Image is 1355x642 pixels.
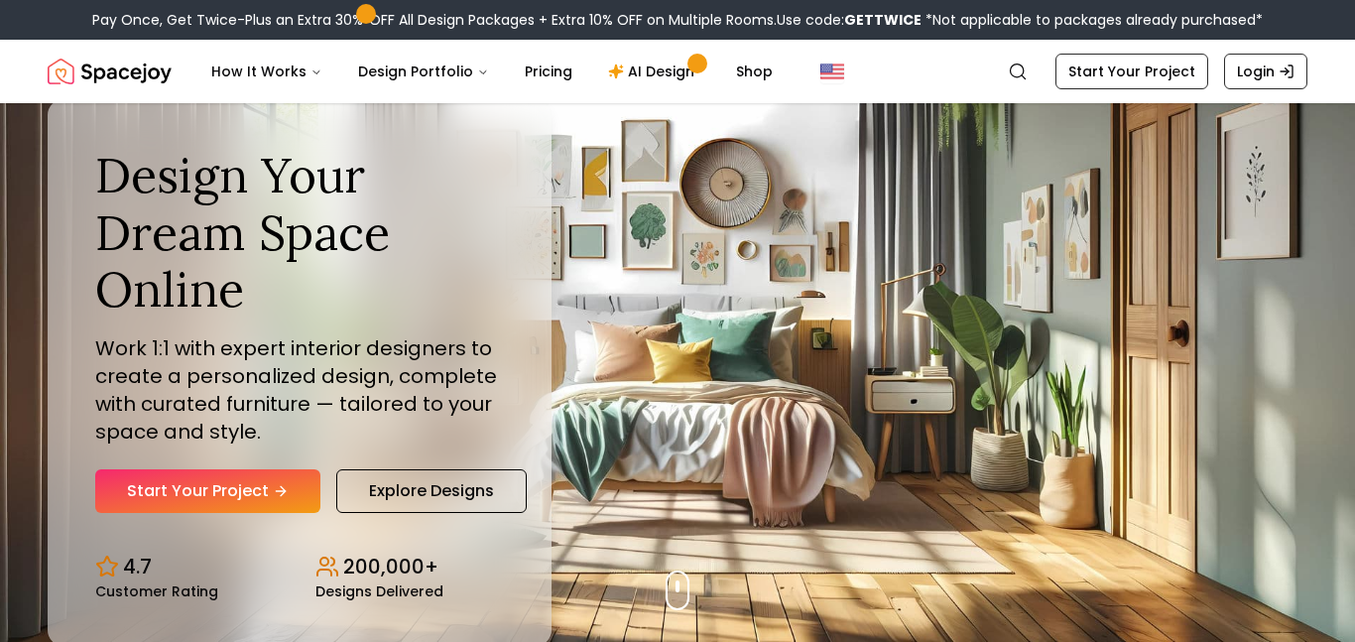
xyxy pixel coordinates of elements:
[95,537,504,598] div: Design stats
[844,10,922,30] b: GETTWICE
[509,52,588,91] a: Pricing
[922,10,1263,30] span: *Not applicable to packages already purchased*
[48,52,172,91] img: Spacejoy Logo
[195,52,789,91] nav: Main
[95,469,320,513] a: Start Your Project
[195,52,338,91] button: How It Works
[342,52,505,91] button: Design Portfolio
[48,40,1307,103] nav: Global
[1224,54,1307,89] a: Login
[95,334,504,446] p: Work 1:1 with expert interior designers to create a personalized design, complete with curated fu...
[123,553,152,580] p: 4.7
[343,553,438,580] p: 200,000+
[48,52,172,91] a: Spacejoy
[315,584,443,598] small: Designs Delivered
[592,52,716,91] a: AI Design
[336,469,527,513] a: Explore Designs
[777,10,922,30] span: Use code:
[95,584,218,598] small: Customer Rating
[95,147,504,319] h1: Design Your Dream Space Online
[1055,54,1208,89] a: Start Your Project
[720,52,789,91] a: Shop
[820,60,844,83] img: United States
[92,10,1263,30] div: Pay Once, Get Twice-Plus an Extra 30% OFF All Design Packages + Extra 10% OFF on Multiple Rooms.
